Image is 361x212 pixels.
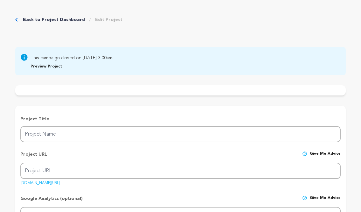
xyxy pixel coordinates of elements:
input: Project Name [20,126,341,142]
input: Project URL [20,163,341,179]
span: Give me advice [310,195,341,207]
a: [DOMAIN_NAME][URL] [20,179,60,185]
div: Breadcrumb [15,17,122,23]
img: help-circle.svg [302,151,307,156]
p: Project Title [20,116,341,122]
span: Give me advice [310,151,341,163]
p: Google Analytics (optional) [20,195,83,207]
a: Preview Project [31,65,62,68]
img: help-circle.svg [302,195,307,201]
p: Project URL [20,151,47,163]
a: Back to Project Dashboard [23,17,85,23]
span: This campaign closed on [DATE] 3:00am. [31,53,113,61]
a: Edit Project [95,17,122,23]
